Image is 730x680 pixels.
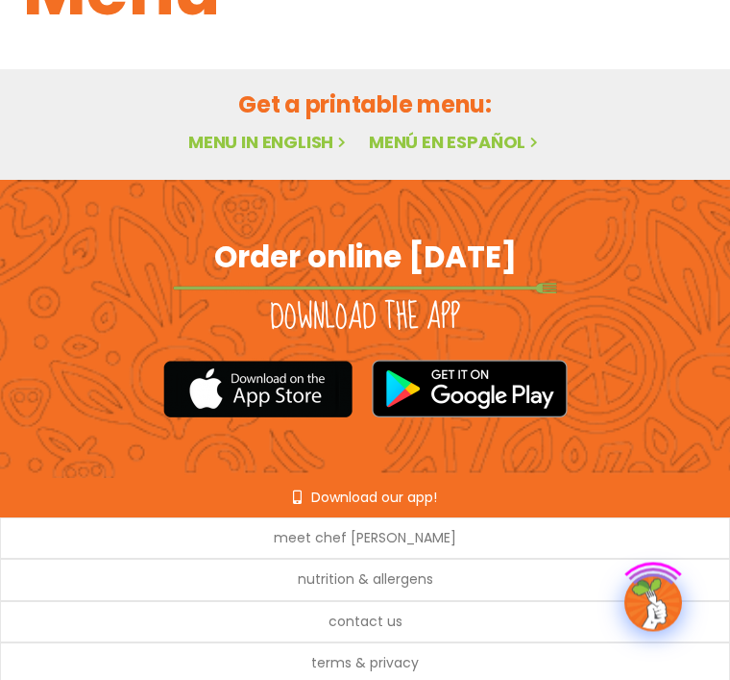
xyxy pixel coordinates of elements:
[311,491,437,505] span: Download our app!
[163,359,353,421] img: appstore
[274,532,456,545] a: meet chef [PERSON_NAME]
[214,239,517,277] h2: Order online [DATE]
[298,573,433,587] a: nutrition & allergens
[311,657,419,670] a: terms & privacy
[328,616,402,629] a: contact us
[23,88,707,122] h2: Get a printable menu:
[372,361,568,418] img: google_play
[188,131,350,155] a: Menu in English
[270,298,460,340] h2: Download the app
[173,284,557,294] img: fork
[293,491,437,505] a: Download our app!
[369,131,542,155] a: Menú en español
